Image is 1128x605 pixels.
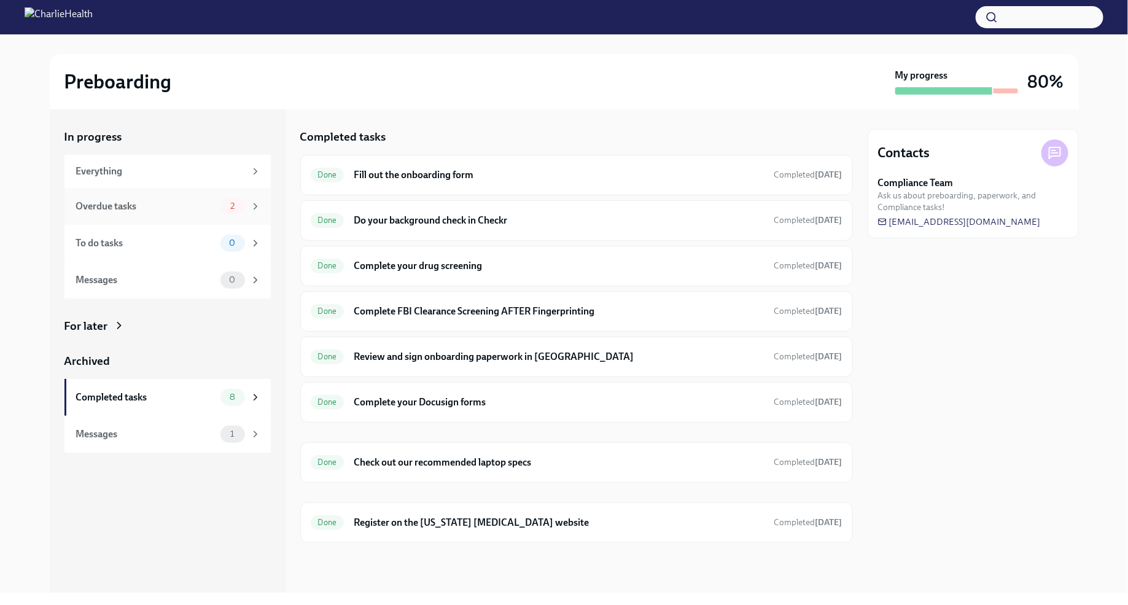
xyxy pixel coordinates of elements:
[815,397,842,407] strong: [DATE]
[311,256,842,276] a: DoneComplete your drug screeningCompleted[DATE]
[354,259,764,273] h6: Complete your drug screening
[311,306,344,316] span: Done
[311,261,344,270] span: Done
[774,351,842,362] span: August 15th, 2025 17:09
[878,190,1068,213] span: Ask us about preboarding, paperwork, and Compliance tasks!
[774,306,842,316] span: Completed
[878,216,1041,228] a: [EMAIL_ADDRESS][DOMAIN_NAME]
[774,169,842,181] span: August 15th, 2025 17:13
[354,396,764,409] h6: Complete your Docusign forms
[354,456,764,469] h6: Check out our recommended laptop specs
[815,306,842,316] strong: [DATE]
[774,397,842,407] span: Completed
[774,260,842,271] span: August 19th, 2025 10:50
[76,427,216,441] div: Messages
[223,201,242,211] span: 2
[76,391,216,404] div: Completed tasks
[311,165,842,185] a: DoneFill out the onboarding formCompleted[DATE]
[895,69,948,82] strong: My progress
[815,351,842,362] strong: [DATE]
[774,170,842,180] span: Completed
[311,453,842,472] a: DoneCheck out our recommended laptop specsCompleted[DATE]
[311,513,842,533] a: DoneRegister on the [US_STATE] [MEDICAL_DATA] websiteCompleted[DATE]
[311,397,344,407] span: Done
[300,129,386,145] h5: Completed tasks
[222,392,243,402] span: 8
[311,302,842,321] a: DoneComplete FBI Clearance Screening AFTER FingerprintingCompleted[DATE]
[354,214,764,227] h6: Do your background check in Checkr
[878,176,954,190] strong: Compliance Team
[878,144,930,162] h4: Contacts
[76,165,245,178] div: Everything
[774,214,842,226] span: August 17th, 2025 16:33
[64,155,271,188] a: Everything
[774,215,842,225] span: Completed
[64,262,271,299] a: Messages0
[774,456,842,468] span: August 17th, 2025 16:30
[222,238,243,248] span: 0
[311,458,344,467] span: Done
[354,305,764,318] h6: Complete FBI Clearance Screening AFTER Fingerprinting
[354,350,764,364] h6: Review and sign onboarding paperwork in [GEOGRAPHIC_DATA]
[815,170,842,180] strong: [DATE]
[774,517,842,528] span: Completed
[774,351,842,362] span: Completed
[64,379,271,416] a: Completed tasks8
[815,260,842,271] strong: [DATE]
[311,211,842,230] a: DoneDo your background check in CheckrCompleted[DATE]
[76,200,216,213] div: Overdue tasks
[774,396,842,408] span: August 15th, 2025 16:56
[354,516,764,529] h6: Register on the [US_STATE] [MEDICAL_DATA] website
[774,517,842,528] span: August 18th, 2025 10:29
[25,7,93,27] img: CharlieHealth
[311,216,344,225] span: Done
[311,347,842,367] a: DoneReview and sign onboarding paperwork in [GEOGRAPHIC_DATA]Completed[DATE]
[64,416,271,453] a: Messages1
[311,392,842,412] a: DoneComplete your Docusign formsCompleted[DATE]
[311,518,344,527] span: Done
[1028,71,1064,93] h3: 80%
[354,168,764,182] h6: Fill out the onboarding form
[774,305,842,317] span: August 18th, 2025 10:47
[815,457,842,467] strong: [DATE]
[64,69,172,94] h2: Preboarding
[64,318,271,334] a: For later
[774,457,842,467] span: Completed
[76,273,216,287] div: Messages
[222,275,243,284] span: 0
[64,353,271,369] a: Archived
[311,352,344,361] span: Done
[64,225,271,262] a: To do tasks0
[815,517,842,528] strong: [DATE]
[815,215,842,225] strong: [DATE]
[64,129,271,145] a: In progress
[311,170,344,179] span: Done
[64,318,108,334] div: For later
[76,236,216,250] div: To do tasks
[774,260,842,271] span: Completed
[223,429,241,439] span: 1
[64,188,271,225] a: Overdue tasks2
